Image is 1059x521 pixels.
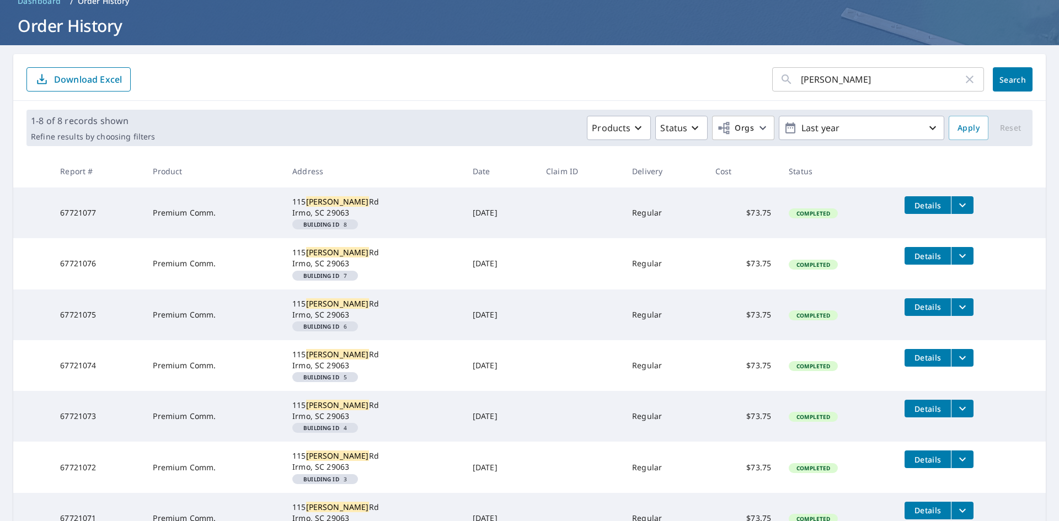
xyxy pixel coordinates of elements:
span: Completed [790,311,837,319]
td: Regular [623,238,707,289]
span: 7 [297,273,354,278]
td: [DATE] [464,340,537,391]
mark: [PERSON_NAME] [306,298,369,309]
th: Report # [51,155,144,187]
td: Regular [623,340,707,391]
button: detailsBtn-67721072 [905,450,951,468]
td: [DATE] [464,391,537,442]
td: Premium Comm. [144,289,284,340]
div: 115 Rd Irmo, SC 29063 [292,247,455,269]
mark: [PERSON_NAME] [306,196,369,207]
td: 67721075 [51,289,144,340]
td: Regular [623,391,707,442]
td: 67721072 [51,442,144,492]
em: Building ID [303,425,339,431]
div: 115 Rd Irmo, SC 29063 [292,450,455,472]
span: Details [911,505,944,515]
span: 6 [297,324,354,329]
td: Regular [623,289,707,340]
td: Premium Comm. [144,391,284,442]
th: Product [144,155,284,187]
th: Status [780,155,896,187]
p: Refine results by choosing filters [31,132,155,142]
span: Details [911,404,944,414]
th: Date [464,155,537,187]
input: Address, Report #, Claim ID, etc. [801,64,963,95]
em: Building ID [303,324,339,329]
td: Premium Comm. [144,238,284,289]
td: 67721077 [51,187,144,238]
span: Details [911,200,944,211]
td: $73.75 [707,289,780,340]
button: filesDropdownBtn-67721075 [951,298,974,316]
mark: [PERSON_NAME] [306,502,369,512]
button: Status [655,116,708,140]
td: Premium Comm. [144,340,284,391]
em: Building ID [303,476,339,482]
span: Completed [790,413,837,421]
em: Building ID [303,273,339,278]
span: 4 [297,425,354,431]
td: [DATE] [464,187,537,238]
button: detailsBtn-67721073 [905,400,951,417]
td: [DATE] [464,442,537,492]
button: detailsBtn-67721074 [905,349,951,367]
p: Last year [797,119,926,138]
td: Regular [623,442,707,492]
span: 8 [297,222,354,227]
mark: [PERSON_NAME] [306,247,369,257]
td: Premium Comm. [144,442,284,492]
button: detailsBtn-67721077 [905,196,951,214]
mark: [PERSON_NAME] [306,400,369,410]
mark: [PERSON_NAME] [306,450,369,461]
span: 5 [297,374,354,380]
button: Search [993,67,1033,92]
em: Building ID [303,222,339,227]
p: 1-8 of 8 records shown [31,114,155,127]
td: $73.75 [707,187,780,238]
td: $73.75 [707,442,780,492]
button: filesDropdownBtn-67721076 [951,247,974,265]
button: filesDropdownBtn-67721071 [951,502,974,519]
button: Orgs [712,116,774,140]
td: $73.75 [707,340,780,391]
mark: [PERSON_NAME] [306,349,369,359]
span: Details [911,352,944,363]
td: $73.75 [707,238,780,289]
td: 67721076 [51,238,144,289]
th: Claim ID [537,155,623,187]
button: Apply [949,116,988,140]
span: Search [1002,74,1024,85]
span: Completed [790,464,837,472]
span: Orgs [717,121,754,135]
td: Premium Comm. [144,187,284,238]
p: Products [592,121,630,135]
button: filesDropdownBtn-67721072 [951,450,974,468]
td: $73.75 [707,391,780,442]
th: Delivery [623,155,707,187]
button: detailsBtn-67721071 [905,502,951,519]
button: filesDropdownBtn-67721073 [951,400,974,417]
span: Details [911,302,944,312]
span: Details [911,251,944,261]
span: Apply [958,121,980,135]
span: Details [911,454,944,465]
span: Completed [790,261,837,268]
button: Last year [779,116,944,140]
td: [DATE] [464,289,537,340]
div: 115 Rd Irmo, SC 29063 [292,196,455,218]
td: 67721073 [51,391,144,442]
button: filesDropdownBtn-67721074 [951,349,974,367]
div: 115 Rd Irmo, SC 29063 [292,400,455,422]
button: Products [587,116,651,140]
h1: Order History [13,14,1046,37]
p: Status [660,121,687,135]
th: Cost [707,155,780,187]
td: [DATE] [464,238,537,289]
button: filesDropdownBtn-67721077 [951,196,974,214]
button: Download Excel [26,67,131,92]
span: 3 [297,476,354,482]
td: 67721074 [51,340,144,391]
em: Building ID [303,374,339,380]
span: Completed [790,210,837,217]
